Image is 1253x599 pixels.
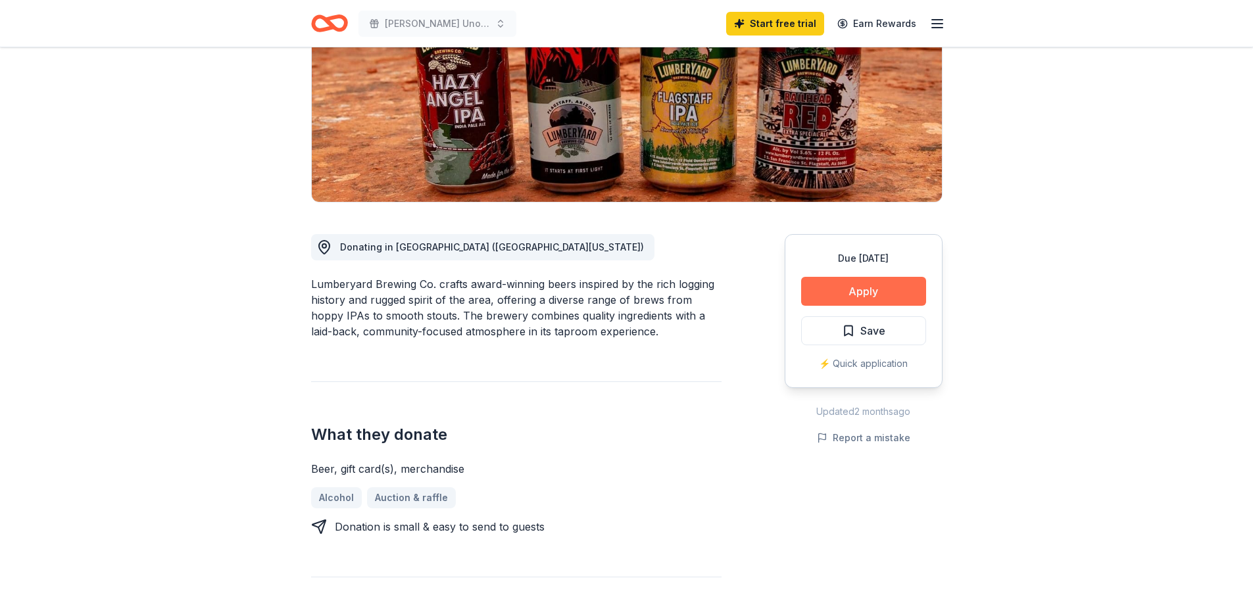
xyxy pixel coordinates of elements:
[311,276,722,339] div: Lumberyard Brewing Co. crafts award-winning beers inspired by the rich logging history and rugged...
[311,8,348,39] a: Home
[358,11,516,37] button: [PERSON_NAME] Uno Tournament at [PERSON_NAME][GEOGRAPHIC_DATA]
[801,251,926,266] div: Due [DATE]
[340,241,644,252] span: Donating in [GEOGRAPHIC_DATA] ([GEOGRAPHIC_DATA][US_STATE])
[829,12,924,36] a: Earn Rewards
[385,16,490,32] span: [PERSON_NAME] Uno Tournament at [PERSON_NAME][GEOGRAPHIC_DATA]
[726,12,824,36] a: Start free trial
[311,487,362,508] a: Alcohol
[367,487,456,508] a: Auction & raffle
[311,461,722,477] div: Beer, gift card(s), merchandise
[860,322,885,339] span: Save
[311,424,722,445] h2: What they donate
[801,356,926,371] div: ⚡️ Quick application
[785,404,943,419] div: Updated 2 months ago
[335,519,545,535] div: Donation is small & easy to send to guests
[801,277,926,306] button: Apply
[801,316,926,345] button: Save
[817,430,910,446] button: Report a mistake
